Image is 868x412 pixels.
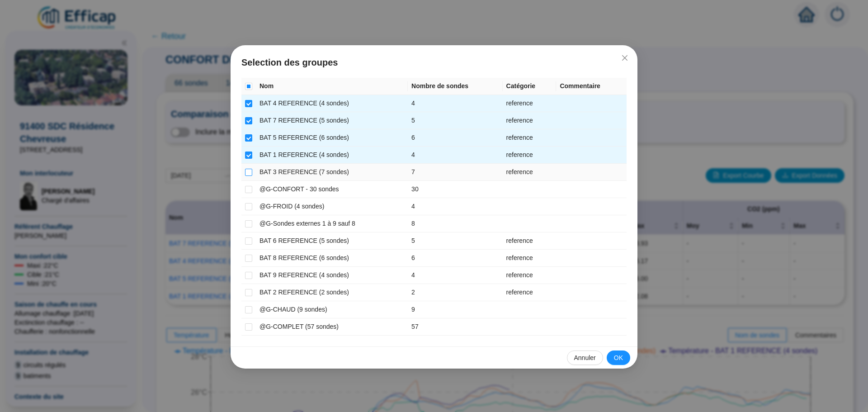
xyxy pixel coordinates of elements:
[503,232,557,250] td: reference
[256,301,408,318] td: @G-CHAUD (9 sondes)
[556,78,627,95] th: Commentaire
[618,54,632,62] span: Fermer
[408,232,502,250] td: 5
[503,164,557,181] td: reference
[256,112,408,129] td: BAT 7 REFERENCE (5 sondes)
[256,78,408,95] th: Nom
[256,232,408,250] td: BAT 6 REFERENCE (5 sondes)
[408,284,502,301] td: 2
[408,164,502,181] td: 7
[574,353,596,363] span: Annuler
[408,129,502,147] td: 6
[256,267,408,284] td: BAT 9 REFERENCE (4 sondes)
[256,95,408,112] td: BAT 4 REFERENCE (4 sondes)
[408,250,502,267] td: 6
[503,267,557,284] td: reference
[503,284,557,301] td: reference
[408,301,502,318] td: 9
[408,78,502,95] th: Nombre de sondes
[408,267,502,284] td: 4
[408,181,502,198] td: 30
[241,56,627,69] span: Selection des groupes
[408,318,502,336] td: 57
[256,250,408,267] td: BAT 8 REFERENCE (6 sondes)
[503,129,557,147] td: reference
[408,215,502,232] td: 8
[256,129,408,147] td: BAT 5 REFERENCE (6 sondes)
[503,95,557,112] td: reference
[614,353,623,363] span: OK
[503,147,557,164] td: reference
[408,112,502,129] td: 5
[607,350,630,365] button: OK
[621,54,628,62] span: close
[256,181,408,198] td: @G-CONFORT - 30 sondes
[408,95,502,112] td: 4
[256,215,408,232] td: @G-Sondes externes 1 à 9 sauf 8
[503,78,557,95] th: Catégorie
[256,164,408,181] td: BAT 3 REFERENCE (7 sondes)
[256,318,408,336] td: @G-COMPLET (57 sondes)
[408,147,502,164] td: 4
[256,284,408,301] td: BAT 2 REFERENCE (2 sondes)
[256,198,408,215] td: @G-FROID (4 sondes)
[503,250,557,267] td: reference
[567,350,603,365] button: Annuler
[256,147,408,164] td: BAT 1 REFERENCE (4 sondes)
[408,198,502,215] td: 4
[503,112,557,129] td: reference
[618,51,632,65] button: Close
